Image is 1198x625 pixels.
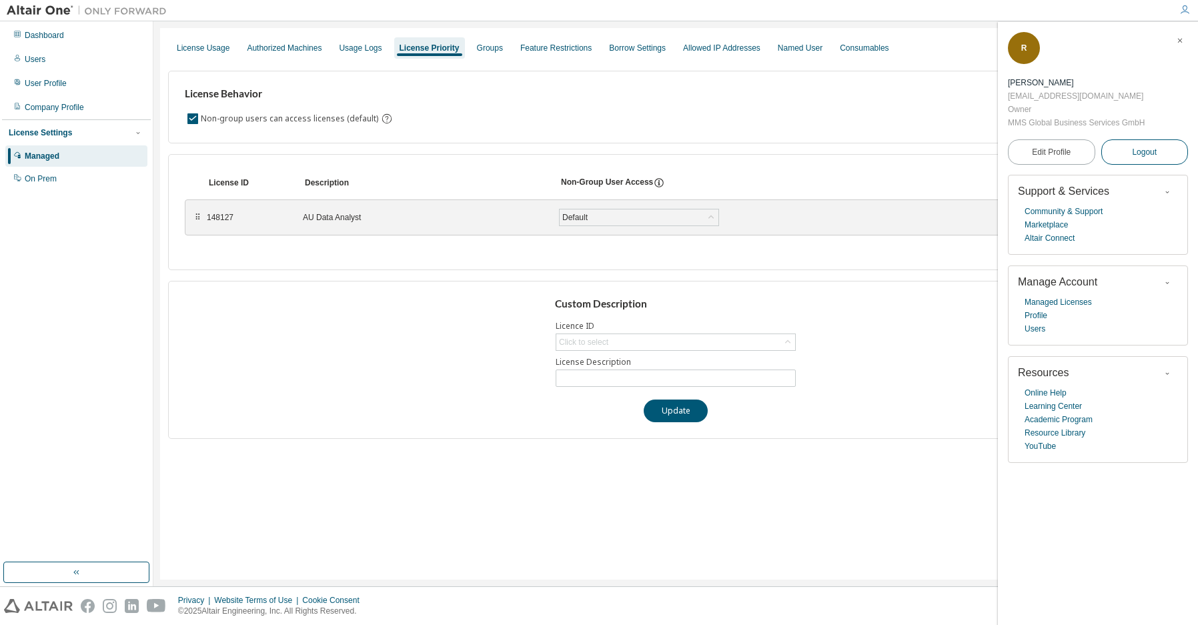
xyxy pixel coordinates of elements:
[125,599,139,613] img: linkedin.svg
[1025,231,1075,245] a: Altair Connect
[25,78,67,89] div: User Profile
[1008,103,1145,116] div: Owner
[1018,276,1097,287] span: Manage Account
[381,113,393,125] svg: By default any user not assigned to any group can access any license. Turn this setting off to di...
[520,43,592,53] div: Feature Restrictions
[1025,400,1082,413] a: Learning Center
[644,400,708,422] button: Update
[400,43,460,53] div: License Priority
[25,30,64,41] div: Dashboard
[1021,43,1027,53] span: R
[81,599,95,613] img: facebook.svg
[1025,218,1068,231] a: Marketplace
[560,210,590,225] div: Default
[185,87,391,101] h3: License Behavior
[1025,440,1056,453] a: YouTube
[1101,139,1189,165] button: Logout
[840,43,888,53] div: Consumables
[178,606,368,617] p: © 2025 Altair Engineering, Inc. All Rights Reserved.
[247,43,322,53] div: Authorized Machines
[147,599,166,613] img: youtube.svg
[4,599,73,613] img: altair_logo.svg
[1025,322,1045,336] a: Users
[201,111,381,127] label: Non-group users can access licenses (default)
[1008,139,1095,165] a: Edit Profile
[1025,205,1103,218] a: Community & Support
[556,357,796,368] label: License Description
[1132,145,1157,159] span: Logout
[303,212,543,223] div: AU Data Analyst
[339,43,382,53] div: Usage Logs
[778,43,822,53] div: Named User
[9,127,72,138] div: License Settings
[305,177,545,188] div: Description
[209,177,289,188] div: License ID
[1025,309,1047,322] a: Profile
[556,334,795,350] div: Click to select
[1025,426,1085,440] a: Resource Library
[555,297,797,311] h3: Custom Description
[302,595,367,606] div: Cookie Consent
[1032,147,1071,157] span: Edit Profile
[1025,413,1093,426] a: Academic Program
[25,173,57,184] div: On Prem
[25,102,84,113] div: Company Profile
[1018,367,1069,378] span: Resources
[25,54,45,65] div: Users
[561,177,653,189] div: Non-Group User Access
[556,321,796,332] label: Licence ID
[7,4,173,17] img: Altair One
[477,43,503,53] div: Groups
[683,43,760,53] div: Allowed IP Addresses
[177,43,229,53] div: License Usage
[1018,185,1109,197] span: Support & Services
[560,209,718,225] div: Default
[609,43,666,53] div: Borrow Settings
[1008,76,1145,89] div: Robert Dinauer
[1008,89,1145,103] div: [EMAIL_ADDRESS][DOMAIN_NAME]
[1008,116,1145,129] div: MMS Global Business Services GmbH
[25,151,59,161] div: Managed
[193,212,201,223] div: ⠿
[1025,295,1092,309] a: Managed Licenses
[1025,386,1067,400] a: Online Help
[178,595,214,606] div: Privacy
[214,595,302,606] div: Website Terms of Use
[103,599,117,613] img: instagram.svg
[207,212,287,223] div: 148127
[559,337,608,348] div: Click to select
